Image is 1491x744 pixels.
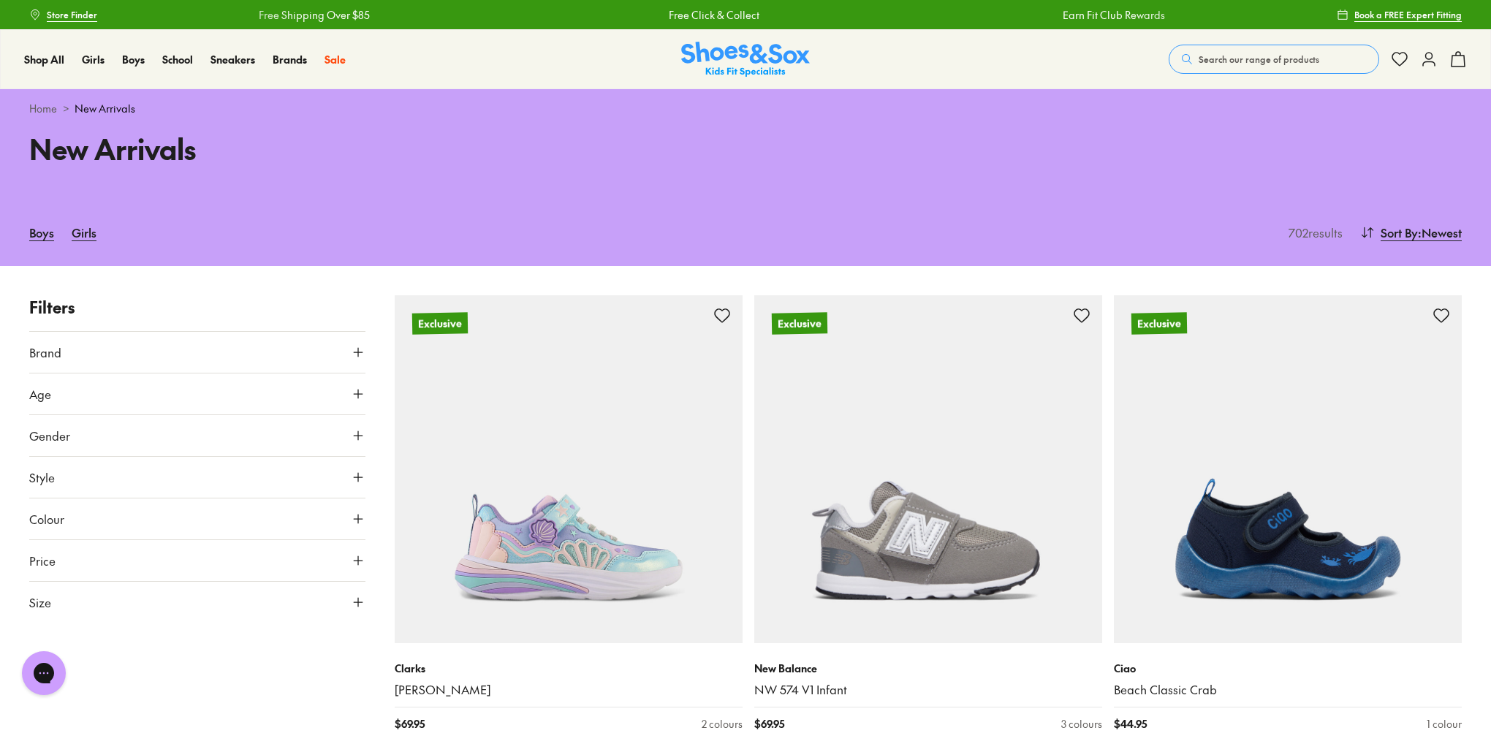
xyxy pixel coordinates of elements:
[29,593,51,611] span: Size
[1114,716,1147,732] span: $ 44.95
[29,540,365,581] button: Price
[1427,716,1462,732] div: 1 colour
[1283,224,1343,241] p: 702 results
[29,457,365,498] button: Style
[668,7,759,23] a: Free Click & Collect
[412,312,468,334] p: Exclusive
[82,52,105,67] a: Girls
[29,582,365,623] button: Size
[754,661,1102,676] p: New Balance
[29,373,365,414] button: Age
[162,52,193,67] span: School
[258,7,369,23] a: Free Shipping Over $85
[1114,682,1462,698] a: Beach Classic Crab
[1360,216,1462,248] button: Sort By:Newest
[29,216,54,248] a: Boys
[681,42,810,77] img: SNS_Logo_Responsive.svg
[395,682,743,698] a: [PERSON_NAME]
[29,385,51,403] span: Age
[82,52,105,67] span: Girls
[325,52,346,67] span: Sale
[162,52,193,67] a: School
[1418,224,1462,241] span: : Newest
[15,646,73,700] iframe: Gorgias live chat messenger
[122,52,145,67] span: Boys
[1131,312,1187,334] p: Exclusive
[1337,1,1462,28] a: Book a FREE Expert Fitting
[47,8,97,21] span: Store Finder
[754,295,1102,643] a: Exclusive
[29,295,365,319] p: Filters
[29,468,55,486] span: Style
[29,510,64,528] span: Colour
[24,52,64,67] span: Shop All
[754,682,1102,698] a: NW 574 V1 Infant
[72,216,96,248] a: Girls
[1114,295,1462,643] a: Exclusive
[1381,224,1418,241] span: Sort By
[29,498,365,539] button: Colour
[29,101,1462,116] div: >
[29,427,70,444] span: Gender
[29,101,57,116] a: Home
[681,42,810,77] a: Shoes & Sox
[772,312,827,334] p: Exclusive
[1061,7,1164,23] a: Earn Fit Club Rewards
[395,716,425,732] span: $ 69.95
[1061,716,1102,732] div: 3 colours
[1199,53,1319,66] span: Search our range of products
[395,295,743,643] a: Exclusive
[1114,661,1462,676] p: Ciao
[325,52,346,67] a: Sale
[1354,8,1462,21] span: Book a FREE Expert Fitting
[29,552,56,569] span: Price
[29,332,365,373] button: Brand
[210,52,255,67] span: Sneakers
[395,661,743,676] p: Clarks
[273,52,307,67] span: Brands
[754,716,784,732] span: $ 69.95
[122,52,145,67] a: Boys
[24,52,64,67] a: Shop All
[702,716,743,732] div: 2 colours
[29,1,97,28] a: Store Finder
[29,415,365,456] button: Gender
[75,101,135,116] span: New Arrivals
[210,52,255,67] a: Sneakers
[29,128,728,170] h1: New Arrivals
[29,343,61,361] span: Brand
[273,52,307,67] a: Brands
[1169,45,1379,74] button: Search our range of products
